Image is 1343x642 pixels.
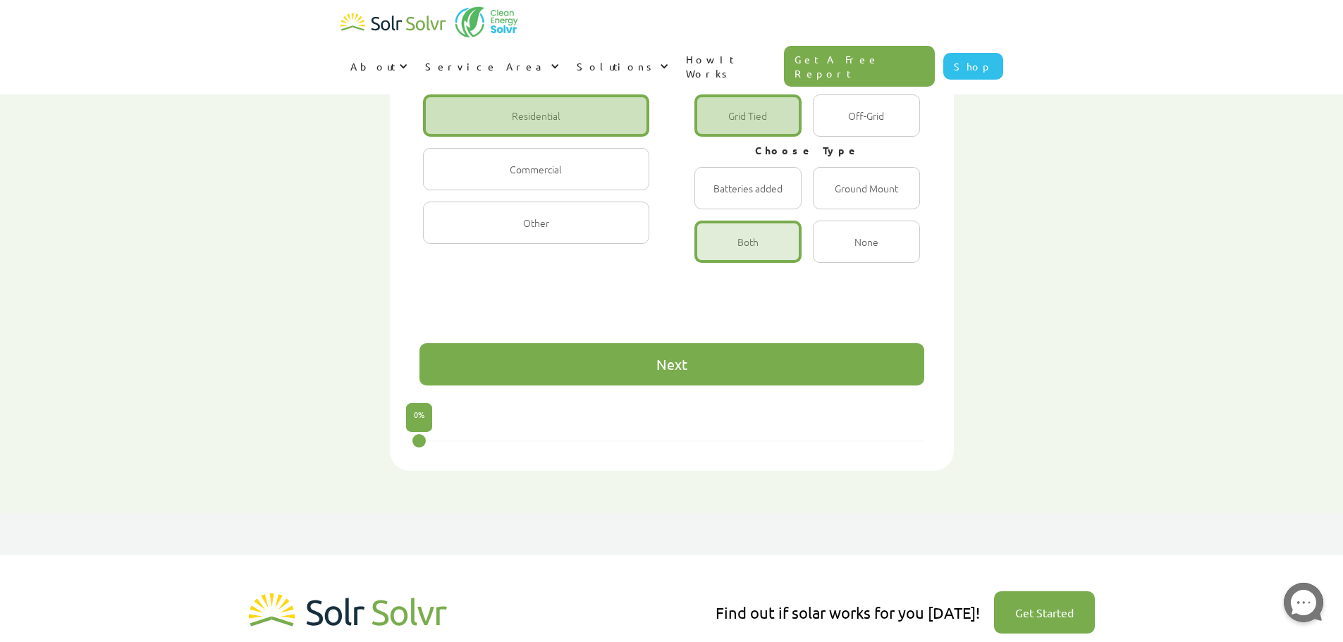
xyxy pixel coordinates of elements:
[994,591,1095,634] a: Get Started
[716,602,980,624] div: Find out if solar works for you [DATE]!
[415,45,567,87] div: Service Area
[656,357,687,371] div: Next
[414,407,424,421] p: %
[943,53,1003,80] a: Shop
[676,38,785,94] a: How It Works
[694,144,921,158] h2: Choose Type
[577,59,656,73] div: Solutions
[414,409,418,420] span: 0
[341,45,415,87] div: About
[350,59,395,73] div: About
[419,343,924,385] div: next slide
[784,46,935,87] a: Get A Free Report
[425,59,547,73] div: Service Area
[567,45,676,87] div: Solutions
